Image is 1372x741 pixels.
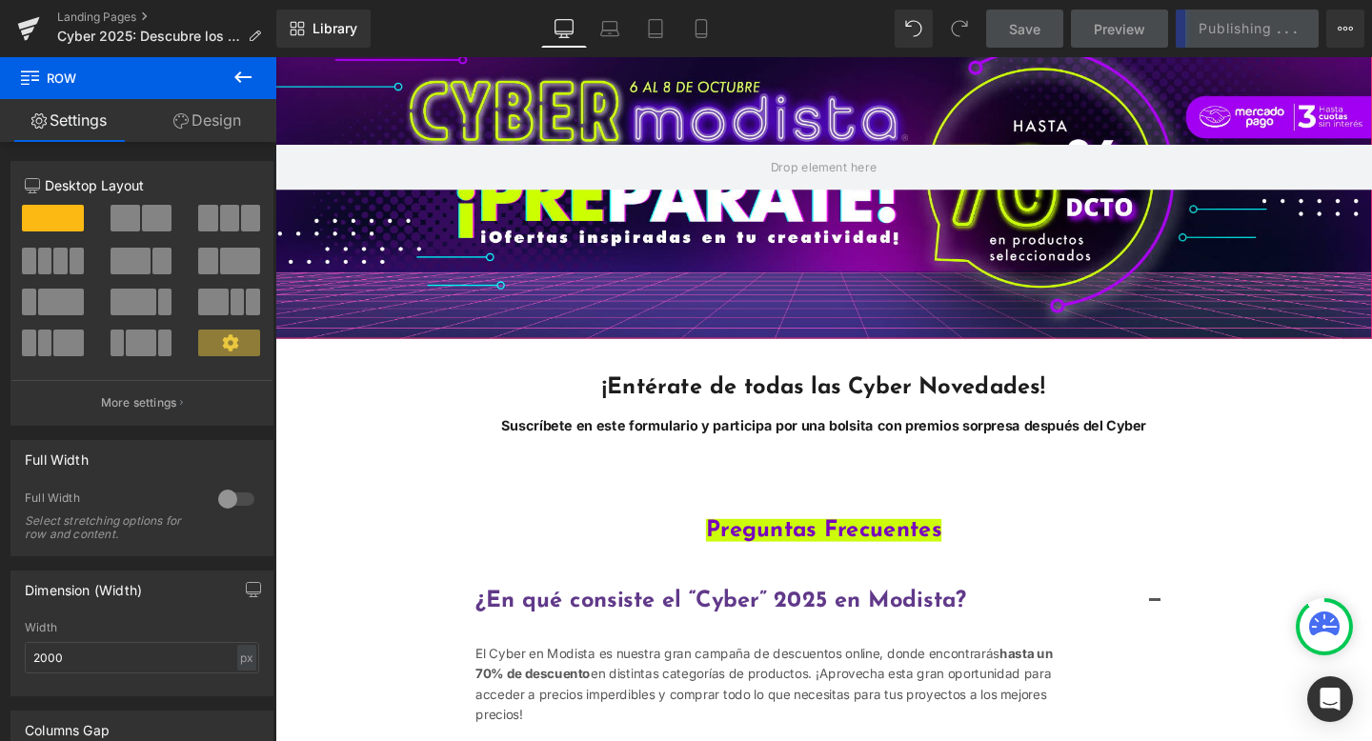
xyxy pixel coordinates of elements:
a: Tablet [633,10,678,48]
span: Preguntas Frecuentes [453,486,700,510]
span: El Cyber en Modista es nuestra gran campaña de descuentos online, donde encontrarás [211,619,761,635]
span: Preview [1094,19,1145,39]
div: Select stretching options for row and content. [25,514,196,541]
span: Cyber 2025: Descubre los Mejores Precios | Modista [57,29,240,44]
span: Library [313,20,357,37]
strong: Suscríbete en este formulario y participa por una bolsita con premios sorpresa después del Cyber [237,378,916,396]
a: Preview [1071,10,1168,48]
p: More settings [101,394,177,411]
div: Open Intercom Messenger [1307,676,1353,722]
a: Laptop [587,10,633,48]
p: hasta un 70% de descuento [211,617,848,703]
span: ¿En qué consiste el “Cyber” 2025 en Modista? [211,560,727,584]
a: Mobile [678,10,724,48]
span: Row [19,57,210,99]
div: Columns Gap [25,711,110,738]
span: ¡Entérate de todas las Cyber Novedades! [344,335,809,359]
a: New Library [276,10,371,48]
button: More settings [11,380,272,425]
input: auto [25,642,259,673]
a: Desktop [541,10,587,48]
div: px [237,645,256,671]
span: Save [1009,19,1040,39]
div: Full Width [25,491,199,511]
span: en distintas categorías de productos. ¡Aprovecha esta gran oportunidad para acceder a precios imp... [211,640,816,699]
button: Undo [895,10,933,48]
button: Redo [940,10,979,48]
p: Desktop Layout [25,175,259,195]
div: Full Width [25,441,89,468]
a: Landing Pages [57,10,276,25]
a: Design [138,99,276,142]
div: Width [25,621,259,634]
div: Dimension (Width) [25,571,142,598]
button: More [1326,10,1364,48]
